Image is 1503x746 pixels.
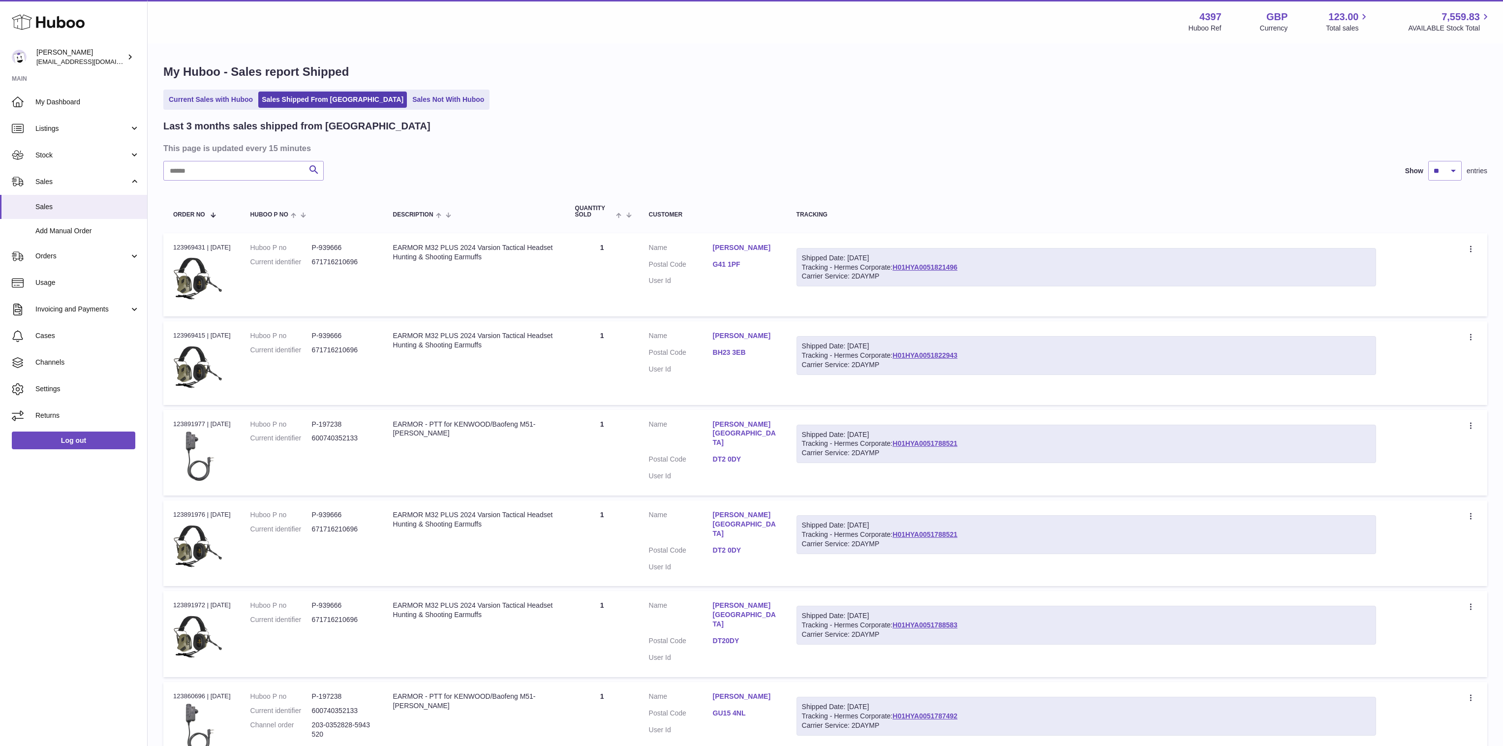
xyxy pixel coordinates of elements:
[802,702,1371,712] div: Shipped Date: [DATE]
[713,709,777,718] a: GU15 4NL
[649,692,713,704] dt: Name
[163,120,430,133] h2: Last 3 months sales shipped from [GEOGRAPHIC_DATA]
[802,342,1371,351] div: Shipped Date: [DATE]
[35,278,140,287] span: Usage
[35,151,129,160] span: Stock
[649,562,713,572] dt: User Id
[36,58,145,65] span: [EMAIL_ADDRESS][DOMAIN_NAME]
[1326,10,1370,33] a: 123.00 Total sales
[35,384,140,394] span: Settings
[173,331,231,340] div: 123969415 | [DATE]
[173,255,222,304] img: $_1.JPG
[393,601,555,620] div: EARMOR M32 PLUS 2024 Varsion Tactical Headset Hunting & Shooting Earmuffs
[802,253,1371,263] div: Shipped Date: [DATE]
[1199,10,1222,24] strong: 4397
[250,706,312,715] dt: Current identifier
[165,92,256,108] a: Current Sales with Huboo
[250,212,288,218] span: Huboo P no
[649,709,713,720] dt: Postal Code
[393,212,433,218] span: Description
[312,601,373,610] dd: P-939666
[250,257,312,267] dt: Current identifier
[173,613,222,662] img: $_1.JPG
[1442,10,1480,24] span: 7,559.83
[12,50,27,64] img: drumnnbass@gmail.com
[802,521,1371,530] div: Shipped Date: [DATE]
[35,251,129,261] span: Orders
[312,525,373,534] dd: 671716210696
[35,177,129,186] span: Sales
[250,615,312,624] dt: Current identifier
[250,601,312,610] dt: Huboo P no
[649,471,713,481] dt: User Id
[649,260,713,272] dt: Postal Code
[797,425,1376,464] div: Tracking - Hermes Corporate:
[892,439,957,447] a: H01HYA0051788521
[649,601,713,631] dt: Name
[713,260,777,269] a: G41 1PF
[797,336,1376,375] div: Tracking - Hermes Corporate:
[173,601,231,610] div: 123891972 | [DATE]
[312,706,373,715] dd: 600740352133
[35,305,129,314] span: Invoicing and Payments
[565,410,639,496] td: 1
[713,601,777,629] a: [PERSON_NAME][GEOGRAPHIC_DATA]
[649,331,713,343] dt: Name
[393,331,555,350] div: EARMOR M32 PLUS 2024 Varsion Tactical Headset Hunting & Shooting Earmuffs
[173,510,231,519] div: 123891976 | [DATE]
[12,432,135,449] a: Log out
[250,434,312,443] dt: Current identifier
[35,226,140,236] span: Add Manual Order
[797,248,1376,287] div: Tracking - Hermes Corporate:
[35,411,140,420] span: Returns
[173,692,231,701] div: 123860696 | [DATE]
[649,455,713,466] dt: Postal Code
[163,64,1487,80] h1: My Huboo - Sales report Shipped
[312,420,373,429] dd: P-197238
[565,500,639,586] td: 1
[409,92,488,108] a: Sales Not With Huboo
[35,358,140,367] span: Channels
[892,263,957,271] a: H01HYA0051821496
[797,697,1376,736] div: Tracking - Hermes Corporate:
[575,205,614,218] span: Quantity Sold
[892,530,957,538] a: H01HYA0051788521
[1266,10,1288,24] strong: GBP
[1408,24,1491,33] span: AVAILABLE Stock Total
[250,720,312,739] dt: Channel order
[173,243,231,252] div: 123969431 | [DATE]
[35,97,140,107] span: My Dashboard
[649,212,777,218] div: Customer
[312,243,373,252] dd: P-939666
[35,331,140,341] span: Cases
[649,653,713,662] dt: User Id
[713,510,777,538] a: [PERSON_NAME][GEOGRAPHIC_DATA]
[393,692,555,711] div: EARMOR - PTT for KENWOOD/Baofeng M51-[PERSON_NAME]
[713,692,777,701] a: [PERSON_NAME]
[713,546,777,555] a: DT2 0DY
[649,420,713,450] dt: Name
[1189,24,1222,33] div: Huboo Ref
[565,591,639,677] td: 1
[649,365,713,374] dt: User Id
[312,510,373,520] dd: P-939666
[565,321,639,404] td: 1
[250,345,312,355] dt: Current identifier
[649,636,713,648] dt: Postal Code
[892,351,957,359] a: H01HYA0051822943
[802,430,1371,439] div: Shipped Date: [DATE]
[258,92,407,108] a: Sales Shipped From [GEOGRAPHIC_DATA]
[802,448,1371,458] div: Carrier Service: 2DAYMP
[649,510,713,541] dt: Name
[393,420,555,438] div: EARMOR - PTT for KENWOOD/Baofeng M51-[PERSON_NAME]
[713,455,777,464] a: DT2 0DY
[1260,24,1288,33] div: Currency
[173,432,222,481] img: $_1.JPG
[649,243,713,255] dt: Name
[713,331,777,341] a: [PERSON_NAME]
[802,539,1371,549] div: Carrier Service: 2DAYMP
[713,348,777,357] a: BH23 3EB
[250,331,312,341] dt: Huboo P no
[797,606,1376,645] div: Tracking - Hermes Corporate:
[802,721,1371,730] div: Carrier Service: 2DAYMP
